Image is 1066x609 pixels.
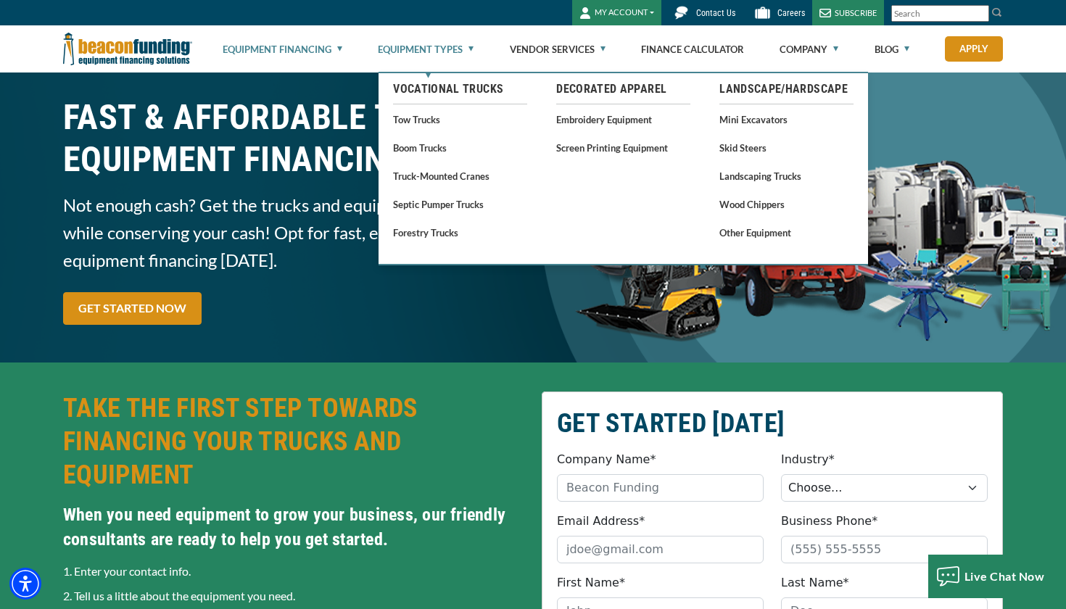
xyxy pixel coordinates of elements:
label: Email Address* [557,513,645,530]
span: Not enough cash? Get the trucks and equipment you need while conserving your cash! Opt for fast, ... [63,191,524,274]
a: Forestry Trucks [393,223,527,241]
a: Finance Calculator [641,26,744,72]
a: Landscape/Hardscape [719,80,854,98]
a: Truck-Mounted Cranes [393,167,527,185]
span: Contact Us [696,8,735,18]
label: Company Name* [557,451,656,468]
a: Landscaping Trucks [719,167,854,185]
span: Careers [777,8,805,18]
p: 2. Tell us a little about the equipment you need. [63,587,524,605]
label: First Name* [557,574,625,592]
a: Septic Pumper Trucks [393,195,527,213]
a: Skid Steers [719,138,854,157]
a: GET STARTED NOW [63,292,202,325]
span: Live Chat Now [964,569,1045,583]
h2: GET STARTED [DATE] [557,407,988,440]
p: 1. Enter your contact info. [63,563,524,580]
div: Accessibility Menu [9,568,41,600]
label: Last Name* [781,574,849,592]
a: Equipment Types [378,26,474,72]
button: Live Chat Now [928,555,1052,598]
img: Beacon Funding Corporation logo [63,25,192,72]
h2: TAKE THE FIRST STEP TOWARDS FINANCING YOUR TRUCKS AND EQUIPMENT [63,391,524,492]
h1: FAST & AFFORDABLE TRUCK & [63,96,524,181]
a: Company [780,26,838,72]
input: jdoe@gmail.com [557,536,764,563]
a: Vendor Services [510,26,606,72]
a: Equipment Financing [223,26,342,72]
a: Tow Trucks [393,110,527,128]
a: Boom Trucks [393,138,527,157]
label: Industry* [781,451,835,468]
label: Business Phone* [781,513,877,530]
a: Wood Chippers [719,195,854,213]
a: Clear search text [974,8,986,20]
a: Vocational Trucks [393,80,527,98]
img: Search [991,7,1003,18]
input: (555) 555-5555 [781,536,988,563]
a: Screen Printing Equipment [556,138,690,157]
a: Embroidery Equipment [556,110,690,128]
a: Decorated Apparel [556,80,690,98]
h4: When you need equipment to grow your business, our friendly consultants are ready to help you get... [63,502,524,552]
a: Mini Excavators [719,110,854,128]
input: Beacon Funding [557,474,764,502]
a: Other Equipment [719,223,854,241]
a: Apply [945,36,1003,62]
span: EQUIPMENT FINANCING [63,138,524,181]
input: Search [891,5,989,22]
a: Blog [875,26,909,72]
